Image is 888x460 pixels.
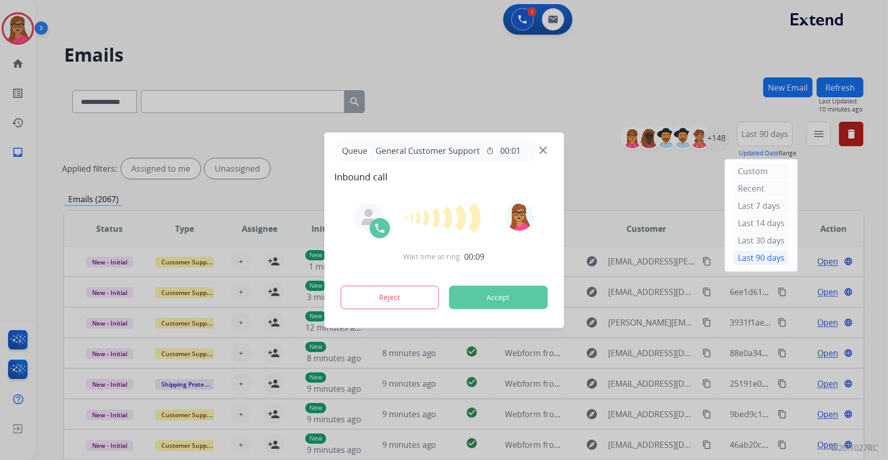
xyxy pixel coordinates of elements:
[449,286,548,309] button: Accept
[733,164,789,179] div: Custom
[832,442,878,454] p: 0.20.1027RC
[465,251,485,263] span: 00:09
[486,147,494,155] mat-icon: timer
[374,222,386,234] img: call-icon
[371,145,484,157] span: General Customer Support
[500,145,521,157] span: 00:01
[733,215,789,231] div: Last 14 days
[733,233,789,248] div: Last 30 days
[505,202,534,231] img: avatar
[733,198,789,213] div: Last 7 days
[733,250,789,265] div: Last 90 days
[404,252,463,262] span: Wait time at ring:
[334,170,554,184] span: Inbound call
[360,209,377,225] img: agent-avatar
[733,181,789,196] div: Recent
[539,146,547,154] img: close-button
[340,286,439,309] button: Reject
[338,145,371,157] p: Queue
